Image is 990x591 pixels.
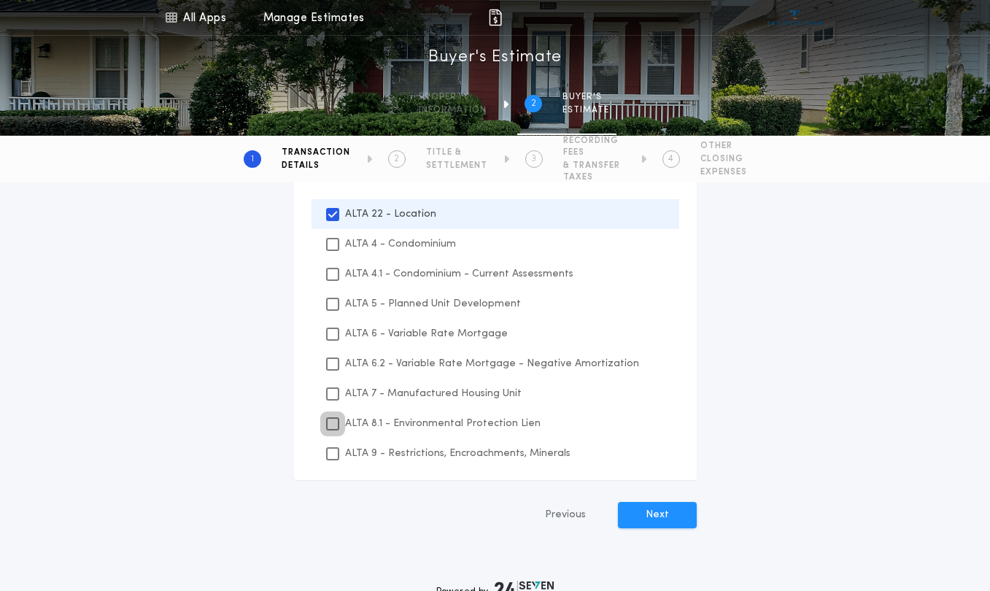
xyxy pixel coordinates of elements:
[563,160,624,183] span: & TRANSFER TAXES
[562,91,609,103] span: BUYER'S
[345,416,541,431] p: ALTA 8.1 - Environmental Protection Lien
[345,386,522,401] p: ALTA 7 - Manufactured Housing Unit
[562,104,609,116] span: ESTIMATE
[345,356,639,371] p: ALTA 6.2 - Variable Rate Mortgage - Negative Amortization
[345,446,571,461] p: ALTA 9 - Restrictions, Encroachments, Minerals
[282,160,350,171] span: DETAILS
[531,153,536,165] h2: 3
[345,296,521,312] p: ALTA 5 - Planned Unit Development
[487,9,504,26] img: img
[531,98,536,109] h2: 2
[345,266,573,282] p: ALTA 4.1 - Condominium - Current Assessments
[700,153,747,165] span: CLOSING
[345,236,456,252] p: ALTA 4 - Condominium
[345,326,508,341] p: ALTA 6 - Variable Rate Mortgage
[668,153,673,165] h2: 4
[294,188,697,480] ul: Select Endorsements
[767,10,822,25] img: vs-icon
[426,160,487,171] span: SETTLEMENT
[251,153,254,165] h2: 1
[394,153,399,165] h2: 2
[700,166,747,178] span: EXPENSES
[618,502,697,528] button: Next
[345,206,436,222] p: ALTA 22 - Location
[282,147,350,158] span: TRANSACTION
[419,91,487,103] span: Property
[426,147,487,158] span: TITLE &
[700,140,747,152] span: OTHER
[428,46,562,69] h1: Buyer's Estimate
[563,135,624,158] span: RECORDING FEES
[419,104,487,116] span: information
[516,502,615,528] button: Previous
